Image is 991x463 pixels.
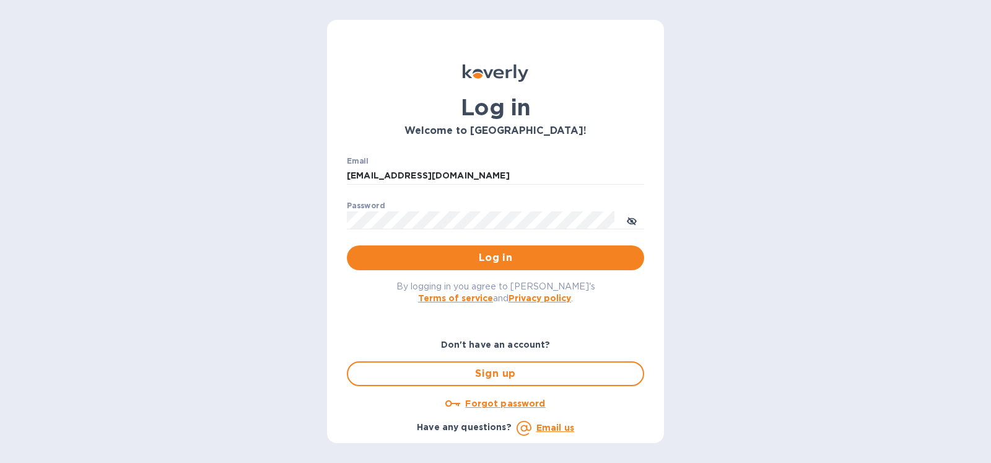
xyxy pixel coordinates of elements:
u: Forgot password [465,399,545,408]
h3: Welcome to [GEOGRAPHIC_DATA]! [347,125,644,137]
span: Log in [357,250,634,265]
button: Sign up [347,361,644,386]
span: By logging in you agree to [PERSON_NAME]'s and . [396,281,595,303]
button: Log in [347,245,644,270]
button: toggle password visibility [619,208,644,232]
span: Sign up [358,366,633,381]
h1: Log in [347,94,644,120]
label: Password [347,202,385,209]
a: Terms of service [418,293,493,303]
img: Koverly [463,64,528,82]
a: Privacy policy [509,293,571,303]
b: Don't have an account? [441,340,551,350]
input: Enter email address [347,167,644,185]
label: Email [347,157,369,165]
a: Email us [536,423,574,433]
b: Have any questions? [417,422,512,432]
